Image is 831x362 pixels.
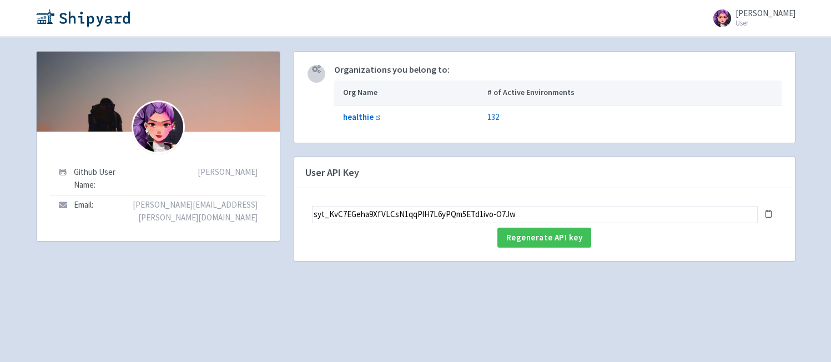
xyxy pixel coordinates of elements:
small: User [736,19,795,27]
th: Org Name [334,81,484,105]
td: Email: [70,195,123,227]
th: # of Active Environments [484,81,782,105]
span: [PERSON_NAME] [198,167,258,177]
img: 227669698 [132,100,185,154]
a: healthie [343,112,381,122]
button: Regenerate API key [497,228,591,248]
img: Shipyard logo [36,9,130,27]
span: [PERSON_NAME] [736,8,795,18]
span: Regenerate API key [506,232,582,243]
td: Github User Name: [70,163,123,195]
span: [PERSON_NAME][EMAIL_ADDRESS][PERSON_NAME][DOMAIN_NAME] [133,199,258,223]
a: 132 [487,112,499,122]
b: healthie [343,112,374,122]
h4: User API Key [294,157,795,188]
a: [PERSON_NAME] User [707,9,795,27]
h5: Organizations you belong to: [334,65,782,75]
